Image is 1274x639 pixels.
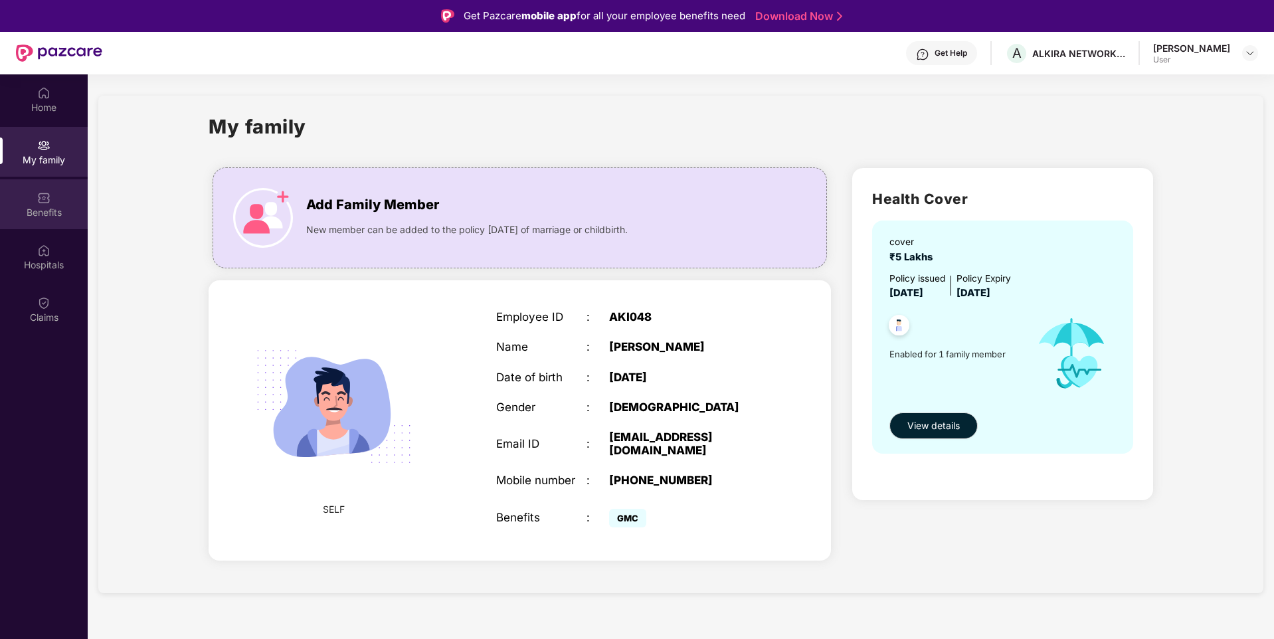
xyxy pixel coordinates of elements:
div: [PERSON_NAME] [609,340,767,353]
div: Gender [496,401,587,414]
span: ₹5 Lakhs [889,251,938,263]
div: Name [496,340,587,353]
div: Date of birth [496,371,587,384]
img: svg+xml;base64,PHN2ZyBpZD0iSGVscC0zMngzMiIgeG1sbnM9Imh0dHA6Ly93d3cudzMub3JnLzIwMDAvc3ZnIiB3aWR0aD... [916,48,929,61]
span: A [1012,45,1022,61]
h1: My family [209,112,306,141]
img: svg+xml;base64,PHN2ZyBpZD0iQmVuZWZpdHMiIHhtbG5zPSJodHRwOi8vd3d3LnczLm9yZy8yMDAwL3N2ZyIgd2lkdGg9Ij... [37,191,50,205]
span: GMC [609,509,646,527]
h2: Health Cover [872,188,1133,210]
img: svg+xml;base64,PHN2ZyBpZD0iQ2xhaW0iIHhtbG5zPSJodHRwOi8vd3d3LnczLm9yZy8yMDAwL3N2ZyIgd2lkdGg9IjIwIi... [37,296,50,310]
div: User [1153,54,1230,65]
div: Policy issued [889,272,945,286]
div: [DEMOGRAPHIC_DATA] [609,401,767,414]
div: Get Help [935,48,967,58]
div: Email ID [496,437,587,450]
div: : [587,340,609,353]
div: [PHONE_NUMBER] [609,474,767,487]
div: : [587,310,609,323]
button: View details [889,412,978,439]
img: svg+xml;base64,PHN2ZyBpZD0iSG9tZSIgeG1sbnM9Imh0dHA6Ly93d3cudzMub3JnLzIwMDAvc3ZnIiB3aWR0aD0iMjAiIG... [37,86,50,100]
div: : [587,437,609,450]
span: Enabled for 1 family member [889,347,1023,361]
span: SELF [323,502,345,517]
div: Mobile number [496,474,587,487]
div: : [587,401,609,414]
div: [DATE] [609,371,767,384]
img: icon [233,188,293,248]
img: Stroke [837,9,842,23]
img: svg+xml;base64,PHN2ZyBpZD0iSG9zcGl0YWxzIiB4bWxucz0iaHR0cDovL3d3dy53My5vcmcvMjAwMC9zdmciIHdpZHRoPS... [37,244,50,257]
div: Policy Expiry [956,272,1011,286]
img: Logo [441,9,454,23]
img: svg+xml;base64,PHN2ZyBpZD0iRHJvcGRvd24tMzJ4MzIiIHhtbG5zPSJodHRwOi8vd3d3LnczLm9yZy8yMDAwL3N2ZyIgd2... [1245,48,1255,58]
div: Get Pazcare for all your employee benefits need [464,8,745,24]
div: : [587,474,609,487]
span: [DATE] [956,287,990,299]
span: [DATE] [889,287,923,299]
span: New member can be added to the policy [DATE] of marriage or childbirth. [306,223,628,237]
strong: mobile app [521,9,577,22]
div: Benefits [496,511,587,524]
img: svg+xml;base64,PHN2ZyB4bWxucz0iaHR0cDovL3d3dy53My5vcmcvMjAwMC9zdmciIHdpZHRoPSIyMjQiIGhlaWdodD0iMT... [238,311,429,502]
div: cover [889,235,938,250]
div: : [587,371,609,384]
div: ALKIRA NETWORKS INDIA PRIVATE LIMITED [1032,47,1125,60]
div: AKI048 [609,310,767,323]
img: New Pazcare Logo [16,45,102,62]
img: icon [1023,302,1121,406]
div: : [587,511,609,524]
span: Add Family Member [306,195,439,215]
img: svg+xml;base64,PHN2ZyB3aWR0aD0iMjAiIGhlaWdodD0iMjAiIHZpZXdCb3g9IjAgMCAyMCAyMCIgZmlsbD0ibm9uZSIgeG... [37,139,50,152]
span: View details [907,418,960,433]
div: [EMAIL_ADDRESS][DOMAIN_NAME] [609,430,767,457]
img: svg+xml;base64,PHN2ZyB4bWxucz0iaHR0cDovL3d3dy53My5vcmcvMjAwMC9zdmciIHdpZHRoPSI0OC45NDMiIGhlaWdodD... [883,311,915,343]
div: Employee ID [496,310,587,323]
div: [PERSON_NAME] [1153,42,1230,54]
a: Download Now [755,9,838,23]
